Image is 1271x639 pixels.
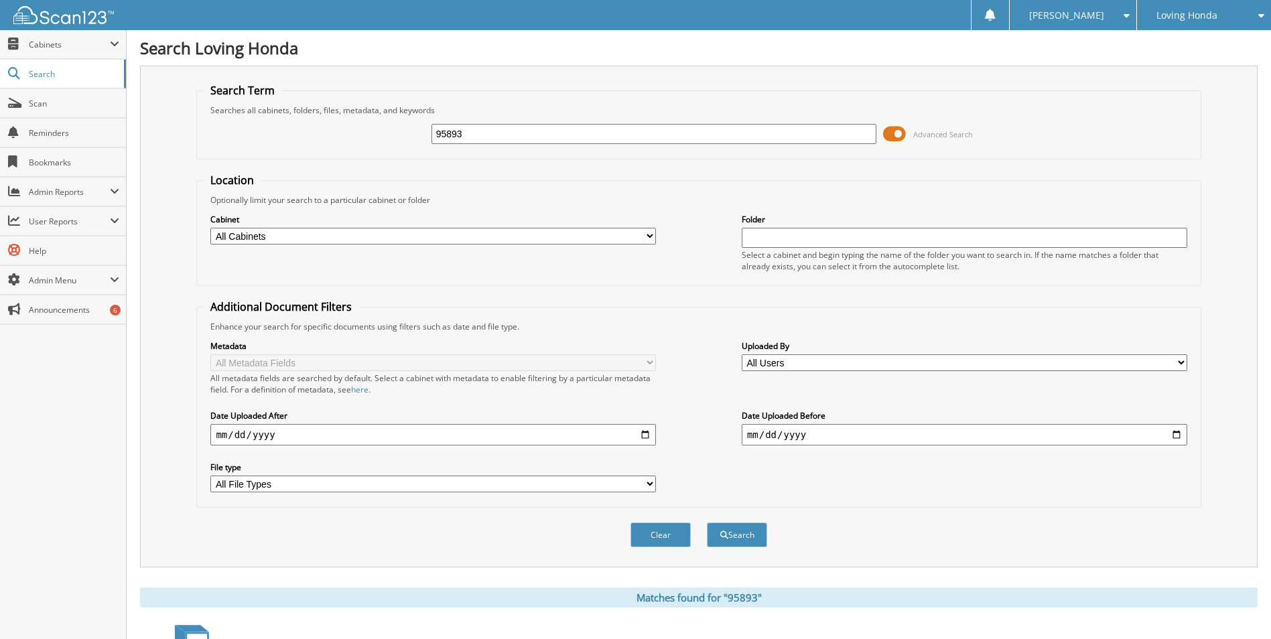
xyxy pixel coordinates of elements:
[210,461,656,473] label: File type
[204,299,358,314] legend: Additional Document Filters
[742,410,1187,421] label: Date Uploaded Before
[140,587,1258,608] div: Matches found for "95893"
[204,83,281,98] legend: Search Term
[742,249,1187,272] div: Select a cabinet and begin typing the name of the folder you want to search in. If the name match...
[204,194,1193,206] div: Optionally limit your search to a particular cabinet or folder
[742,214,1187,225] label: Folder
[29,39,110,50] span: Cabinets
[29,186,110,198] span: Admin Reports
[742,340,1187,352] label: Uploaded By
[29,98,119,109] span: Scan
[1156,11,1217,19] span: Loving Honda
[204,321,1193,332] div: Enhance your search for specific documents using filters such as date and file type.
[140,37,1258,59] h1: Search Loving Honda
[210,340,656,352] label: Metadata
[204,104,1193,116] div: Searches all cabinets, folders, files, metadata, and keywords
[351,384,369,395] a: here
[210,424,656,445] input: start
[1029,11,1104,19] span: [PERSON_NAME]
[29,245,119,257] span: Help
[29,304,119,315] span: Announcements
[210,214,656,225] label: Cabinet
[29,216,110,227] span: User Reports
[29,275,110,286] span: Admin Menu
[13,6,114,24] img: scan123-logo-white.svg
[630,522,691,547] button: Clear
[110,305,121,315] div: 6
[29,68,117,80] span: Search
[210,410,656,421] label: Date Uploaded After
[29,157,119,168] span: Bookmarks
[29,127,119,139] span: Reminders
[204,173,261,188] legend: Location
[913,129,973,139] span: Advanced Search
[210,372,656,395] div: All metadata fields are searched by default. Select a cabinet with metadata to enable filtering b...
[707,522,767,547] button: Search
[1204,575,1271,639] iframe: Chat Widget
[742,424,1187,445] input: end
